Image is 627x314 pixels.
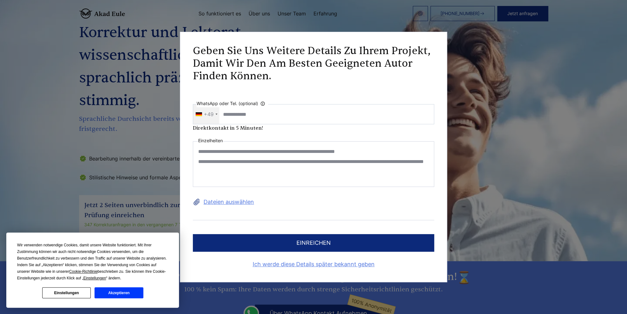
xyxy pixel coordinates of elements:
[193,259,434,269] a: Ich werde diese Details später bekannt geben
[83,276,106,280] span: Einstellungen
[193,234,434,252] button: einreichen
[6,233,179,308] div: Cookie Consent Prompt
[193,104,219,124] div: Telephone country code
[95,287,143,298] button: Akzeptieren
[42,287,91,298] button: Einstellungen
[198,137,223,144] label: Einzelheiten
[193,197,434,207] label: Dateien auswählen
[197,100,268,107] label: WhatsApp oder Tel. (optional)
[69,269,98,274] span: Cookie-Richtlinie
[204,109,214,119] div: +49
[193,124,434,132] div: Direktkontakt in 5 Minuten!
[193,45,434,82] h2: Geben Sie uns weitere Details zu Ihrem Projekt, damit wir den am besten geeigneten Autor finden k...
[17,242,168,282] div: Wir verwenden notwendige Cookies, damit unsere Website funktioniert. Mit Ihrer Zustimmung können ...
